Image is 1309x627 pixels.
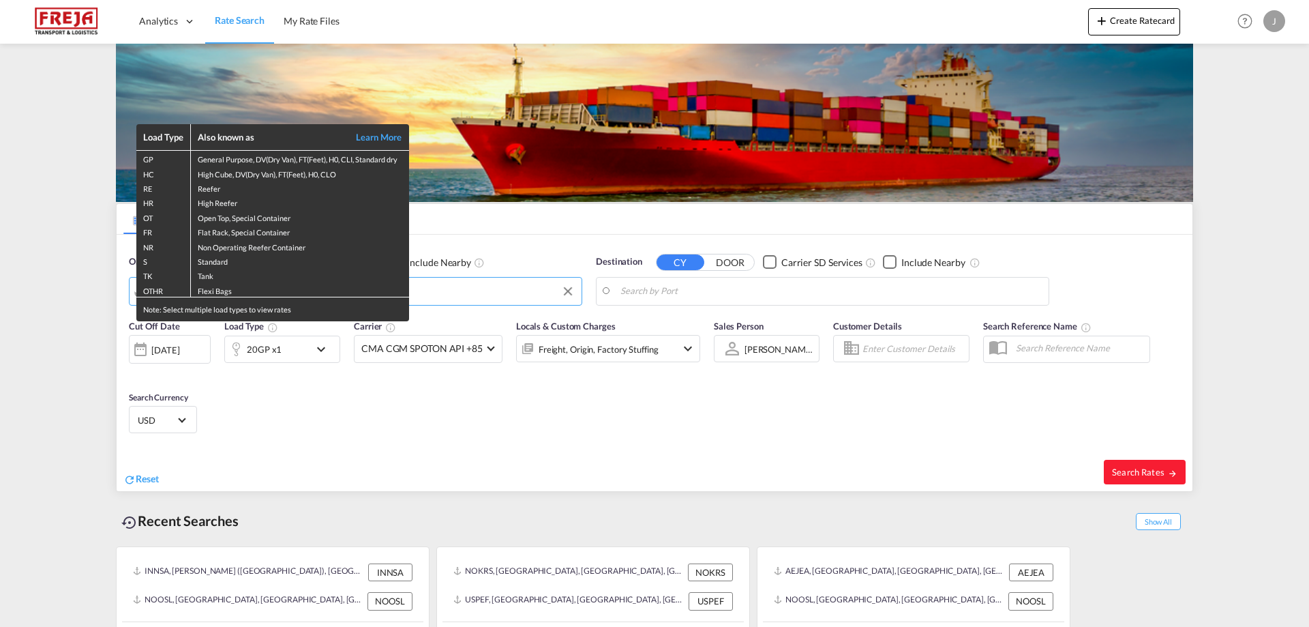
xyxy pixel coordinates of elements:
[191,239,409,253] td: Non Operating Reefer Container
[191,253,409,267] td: Standard
[136,253,191,267] td: S
[136,297,409,321] div: Note: Select multiple load types to view rates
[191,151,409,166] td: General Purpose, DV(Dry Van), FT(Feet), H0, CLI, Standard dry
[136,209,191,224] td: OT
[136,224,191,238] td: FR
[191,282,409,297] td: Flexi Bags
[136,180,191,194] td: RE
[136,151,191,166] td: GP
[198,131,341,143] div: Also known as
[136,124,191,151] th: Load Type
[136,267,191,282] td: TK
[191,180,409,194] td: Reefer
[191,267,409,282] td: Tank
[341,131,402,143] a: Learn More
[136,282,191,297] td: OTHR
[136,166,191,180] td: HC
[191,209,409,224] td: Open Top, Special Container
[136,194,191,209] td: HR
[191,194,409,209] td: High Reefer
[191,224,409,238] td: Flat Rack, Special Container
[191,166,409,180] td: High Cube, DV(Dry Van), FT(Feet), H0, CLO
[136,239,191,253] td: NR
